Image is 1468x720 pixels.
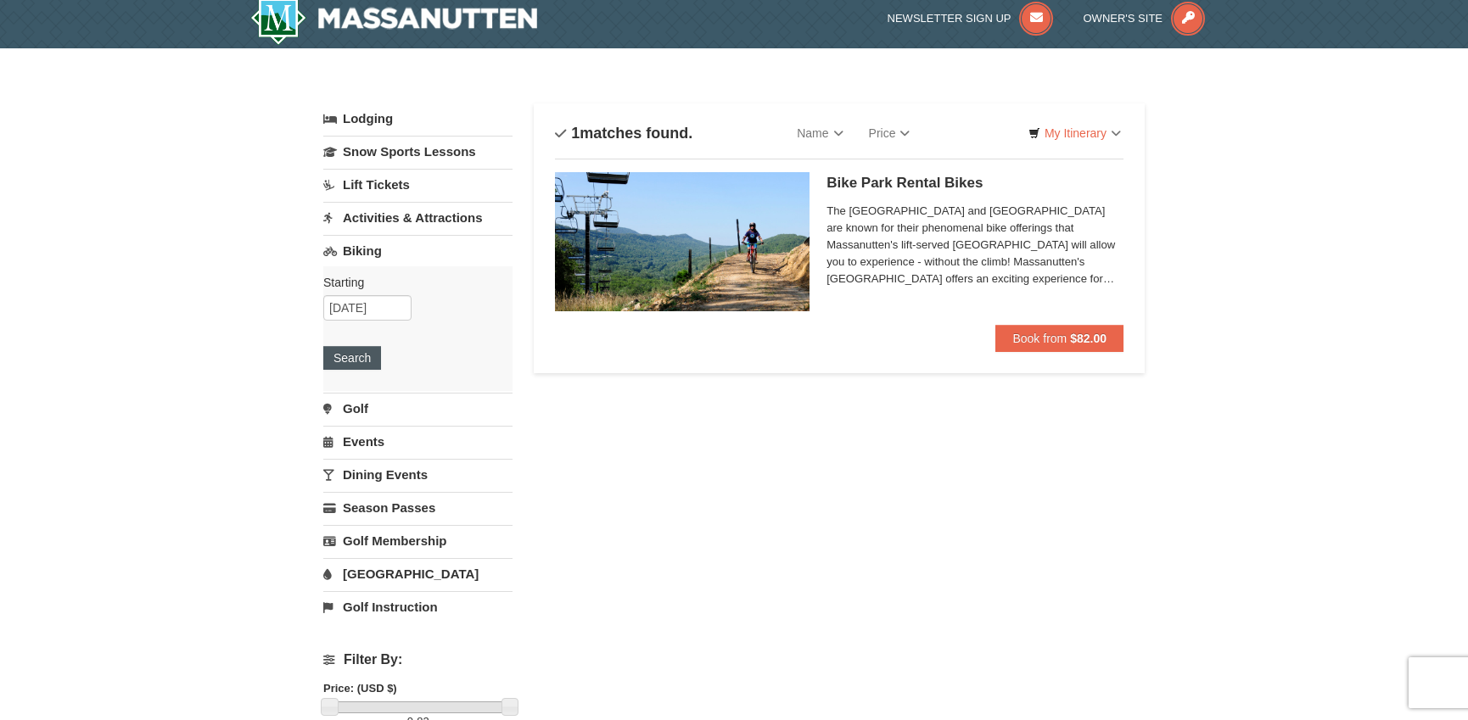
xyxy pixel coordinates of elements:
button: Search [323,346,381,370]
a: Golf Membership [323,525,513,556]
span: Owner's Site [1084,12,1163,25]
a: Golf Instruction [323,591,513,622]
a: [GEOGRAPHIC_DATA] [323,558,513,589]
h5: Bike Park Rental Bikes [826,175,1123,192]
h4: matches found. [555,125,692,142]
a: Owner's Site [1084,12,1206,25]
a: Lodging [323,103,513,134]
span: The [GEOGRAPHIC_DATA] and [GEOGRAPHIC_DATA] are known for their phenomenal bike offerings that Ma... [826,203,1123,287]
a: Name [784,116,855,150]
a: Price [856,116,923,150]
a: Golf [323,393,513,424]
strong: Price: (USD $) [323,682,397,695]
span: Newsletter Sign Up [888,12,1011,25]
span: 1 [571,125,580,142]
strong: $82.00 [1070,332,1107,345]
a: Activities & Attractions [323,202,513,233]
label: Starting [323,274,500,291]
button: Book from $82.00 [995,325,1123,352]
a: Biking [323,235,513,266]
a: My Itinerary [1017,120,1132,146]
a: Season Passes [323,492,513,523]
a: Snow Sports Lessons [323,136,513,167]
span: Book from [1012,332,1067,345]
a: Dining Events [323,459,513,490]
a: Events [323,426,513,457]
img: 6619923-15-103d8a09.jpg [555,172,810,311]
a: Newsletter Sign Up [888,12,1054,25]
a: Lift Tickets [323,169,513,200]
h4: Filter By: [323,652,513,667]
